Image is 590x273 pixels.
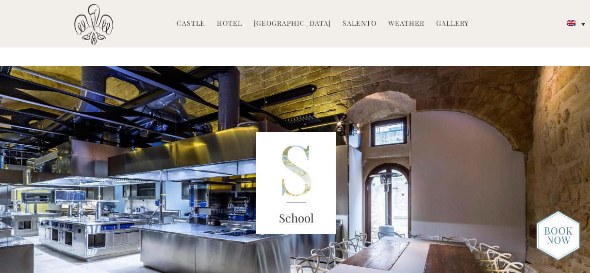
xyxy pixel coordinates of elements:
a: Hotel [217,18,242,30]
a: Weather [388,18,425,30]
a: Gallery [436,18,469,30]
a: Castle [177,18,205,30]
img: S_Lett_green.png [256,132,337,234]
img: English [567,20,575,26]
a: [GEOGRAPHIC_DATA] [254,18,331,30]
a: Salento [343,18,377,30]
img: Castello di Ugento [74,4,113,45]
h3: School [256,209,337,227]
img: new-booknow.png [536,210,580,261]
